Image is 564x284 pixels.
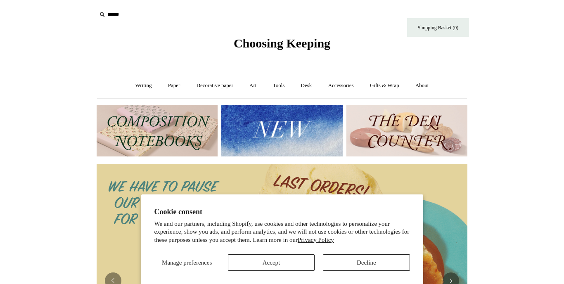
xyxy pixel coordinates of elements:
img: 202302 Composition ledgers.jpg__PID:69722ee6-fa44-49dd-a067-31375e5d54ec [97,105,218,156]
img: The Deli Counter [346,105,467,156]
span: Manage preferences [162,259,212,266]
a: Decorative paper [189,75,241,97]
a: Accessories [321,75,361,97]
a: Desk [294,75,320,97]
p: We and our partners, including Shopify, use cookies and other technologies to personalize your ex... [154,220,410,244]
img: New.jpg__PID:f73bdf93-380a-4a35-bcfe-7823039498e1 [221,105,342,156]
a: Tools [265,75,292,97]
a: Paper [161,75,188,97]
a: Writing [128,75,159,97]
button: Accept [228,254,315,271]
a: Shopping Basket (0) [407,18,469,37]
button: Decline [323,254,410,271]
h2: Cookie consent [154,208,410,216]
a: Gifts & Wrap [363,75,407,97]
a: Privacy Policy [298,237,334,243]
a: Choosing Keeping [234,43,330,49]
a: About [408,75,436,97]
a: Art [242,75,264,97]
span: Choosing Keeping [234,36,330,50]
button: Manage preferences [154,254,220,271]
